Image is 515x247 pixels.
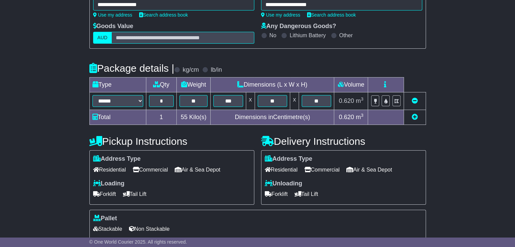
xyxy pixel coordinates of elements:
[129,224,170,234] span: Non Stackable
[175,164,220,175] span: Air & Sea Depot
[93,180,125,187] label: Loading
[304,164,340,175] span: Commercial
[181,114,188,120] span: 55
[265,180,302,187] label: Unloading
[290,92,299,110] td: x
[334,77,368,92] td: Volume
[89,77,146,92] td: Type
[211,110,334,125] td: Dimensions in Centimetre(s)
[176,110,211,125] td: Kilo(s)
[93,12,132,18] a: Use my address
[265,155,313,163] label: Address Type
[356,97,364,104] span: m
[133,164,168,175] span: Commercial
[412,97,418,104] a: Remove this item
[412,114,418,120] a: Add new item
[339,32,353,39] label: Other
[361,113,364,118] sup: 3
[93,189,116,199] span: Forklift
[261,12,300,18] a: Use my address
[339,114,354,120] span: 0.620
[270,32,276,39] label: No
[89,136,254,147] h4: Pickup Instructions
[339,97,354,104] span: 0.620
[261,136,426,147] h4: Delivery Instructions
[89,239,187,245] span: © One World Courier 2025. All rights reserved.
[211,77,334,92] td: Dimensions (L x W x H)
[356,114,364,120] span: m
[346,164,392,175] span: Air & Sea Depot
[89,63,174,74] h4: Package details |
[289,32,326,39] label: Lithium Battery
[211,66,222,74] label: lb/in
[93,155,141,163] label: Address Type
[93,224,122,234] span: Stackable
[93,32,112,44] label: AUD
[176,77,211,92] td: Weight
[89,110,146,125] td: Total
[361,96,364,102] sup: 3
[146,110,176,125] td: 1
[265,164,298,175] span: Residential
[307,12,356,18] a: Search address book
[139,12,188,18] a: Search address book
[261,23,336,30] label: Any Dangerous Goods?
[93,164,126,175] span: Residential
[123,189,147,199] span: Tail Lift
[246,92,255,110] td: x
[93,23,133,30] label: Goods Value
[93,215,117,222] label: Pallet
[265,189,288,199] span: Forklift
[295,189,318,199] span: Tail Lift
[146,77,176,92] td: Qty
[183,66,199,74] label: kg/cm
